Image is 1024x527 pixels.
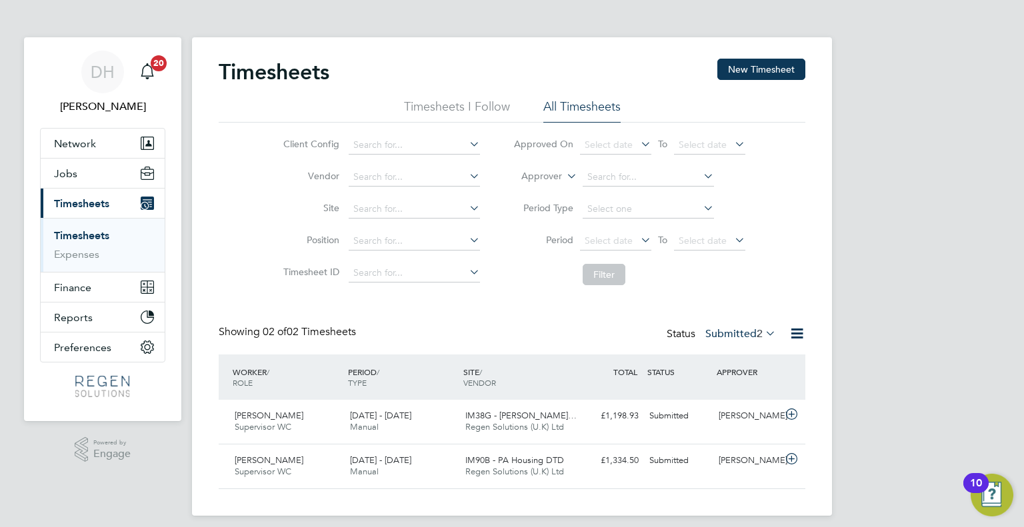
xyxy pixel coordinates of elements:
[970,483,982,500] div: 10
[349,136,480,155] input: Search for...
[54,167,77,180] span: Jobs
[91,63,115,81] span: DH
[219,325,359,339] div: Showing
[40,99,165,115] span: Darren Hartman
[679,139,727,151] span: Select date
[350,410,411,421] span: [DATE] - [DATE]
[513,234,573,246] label: Period
[24,37,181,421] nav: Main navigation
[41,302,165,332] button: Reports
[575,405,644,427] div: £1,198.93
[235,410,303,421] span: [PERSON_NAME]
[583,264,625,285] button: Filter
[279,138,339,150] label: Client Config
[235,454,303,466] span: [PERSON_NAME]
[667,325,779,344] div: Status
[465,466,564,477] span: Regen Solutions (U.K) Ltd
[465,454,564,466] span: IM90B - PA Housing DTD
[235,421,291,432] span: Supervisor WC
[93,448,131,460] span: Engage
[54,137,96,150] span: Network
[54,281,91,294] span: Finance
[613,366,637,377] span: TOTAL
[40,376,165,397] a: Go to home page
[513,202,573,214] label: Period Type
[54,311,93,324] span: Reports
[349,232,480,251] input: Search for...
[654,135,671,153] span: To
[460,360,575,394] div: SITE
[713,360,783,384] div: APPROVER
[583,200,714,219] input: Select one
[502,170,562,183] label: Approver
[543,99,621,123] li: All Timesheets
[263,325,287,338] span: 02 of
[229,360,345,394] div: WORKER
[134,51,161,93] a: 20
[219,59,329,85] h2: Timesheets
[348,377,367,388] span: TYPE
[41,159,165,188] button: Jobs
[235,466,291,477] span: Supervisor WC
[644,405,713,427] div: Submitted
[654,231,671,249] span: To
[263,325,356,338] span: 02 Timesheets
[705,327,776,340] label: Submitted
[41,332,165,362] button: Preferences
[463,377,496,388] span: VENDOR
[93,437,131,448] span: Powered by
[644,360,713,384] div: STATUS
[575,450,644,472] div: £1,334.50
[644,450,713,472] div: Submitted
[583,168,714,187] input: Search for...
[75,376,129,397] img: regensolutions-logo-retina.png
[279,234,339,246] label: Position
[717,59,805,80] button: New Timesheet
[54,341,111,354] span: Preferences
[679,235,727,247] span: Select date
[349,200,480,219] input: Search for...
[585,235,633,247] span: Select date
[350,454,411,466] span: [DATE] - [DATE]
[279,170,339,182] label: Vendor
[513,138,573,150] label: Approved On
[479,366,482,377] span: /
[40,51,165,115] a: DH[PERSON_NAME]
[54,197,109,210] span: Timesheets
[41,189,165,218] button: Timesheets
[713,405,783,427] div: [PERSON_NAME]
[279,266,339,278] label: Timesheet ID
[54,229,109,242] a: Timesheets
[585,139,633,151] span: Select date
[971,474,1013,516] button: Open Resource Center, 10 new notifications
[757,327,763,340] span: 2
[41,272,165,302] button: Finance
[267,366,269,377] span: /
[465,410,577,421] span: IM38G - [PERSON_NAME]…
[350,466,379,477] span: Manual
[41,218,165,272] div: Timesheets
[54,248,99,261] a: Expenses
[349,168,480,187] input: Search for...
[41,129,165,158] button: Network
[279,202,339,214] label: Site
[345,360,460,394] div: PERIOD
[377,366,379,377] span: /
[349,264,480,282] input: Search for...
[465,421,564,432] span: Regen Solutions (U.K) Ltd
[233,377,253,388] span: ROLE
[404,99,510,123] li: Timesheets I Follow
[350,421,379,432] span: Manual
[151,55,167,71] span: 20
[713,450,783,472] div: [PERSON_NAME]
[75,437,131,462] a: Powered byEngage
